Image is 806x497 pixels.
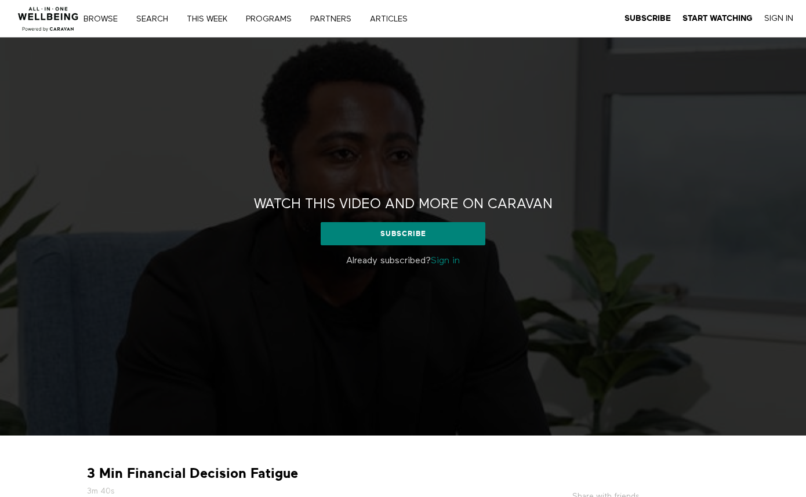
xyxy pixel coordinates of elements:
h2: Watch this video and more on CARAVAN [254,195,553,213]
a: Subscribe [625,13,671,24]
a: ARTICLES [366,15,420,23]
strong: Subscribe [625,14,671,23]
a: Sign In [764,13,793,24]
a: PROGRAMS [242,15,304,23]
a: THIS WEEK [183,15,239,23]
a: Subscribe [321,222,485,245]
a: Browse [79,15,130,23]
a: Search [132,15,180,23]
p: Already subscribed? [232,254,574,268]
a: Start Watching [682,13,753,24]
a: PARTNERS [306,15,364,23]
nav: Primary [92,13,431,24]
strong: 3 Min Financial Decision Fatigue [87,465,298,483]
h5: 3m 40s [87,485,475,497]
strong: Start Watching [682,14,753,23]
a: Sign in [431,256,460,266]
